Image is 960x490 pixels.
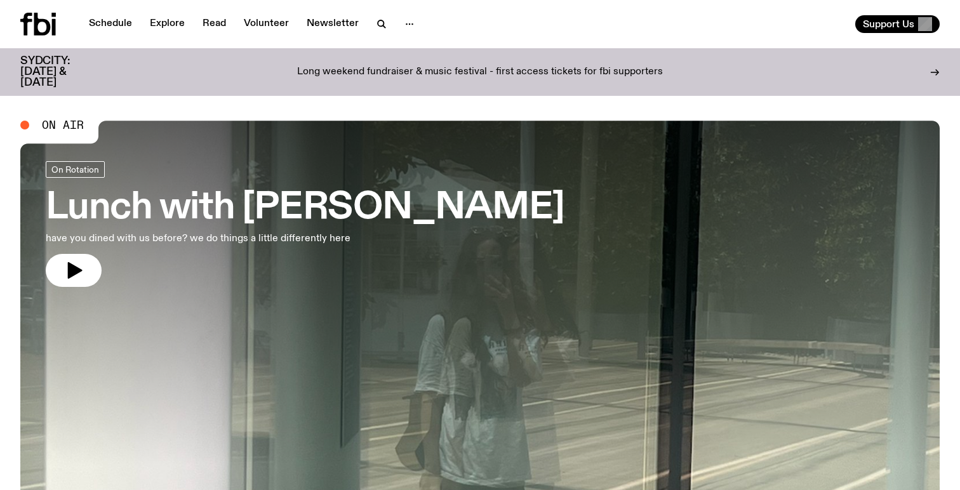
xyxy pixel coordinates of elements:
[855,15,940,33] button: Support Us
[51,164,99,174] span: On Rotation
[299,15,366,33] a: Newsletter
[46,190,564,226] h3: Lunch with [PERSON_NAME]
[863,18,914,30] span: Support Us
[42,119,84,131] span: On Air
[195,15,234,33] a: Read
[46,231,371,246] p: have you dined with us before? we do things a little differently here
[46,161,105,178] a: On Rotation
[46,161,564,287] a: Lunch with [PERSON_NAME]have you dined with us before? we do things a little differently here
[236,15,297,33] a: Volunteer
[81,15,140,33] a: Schedule
[297,67,663,78] p: Long weekend fundraiser & music festival - first access tickets for fbi supporters
[20,56,102,88] h3: SYDCITY: [DATE] & [DATE]
[142,15,192,33] a: Explore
